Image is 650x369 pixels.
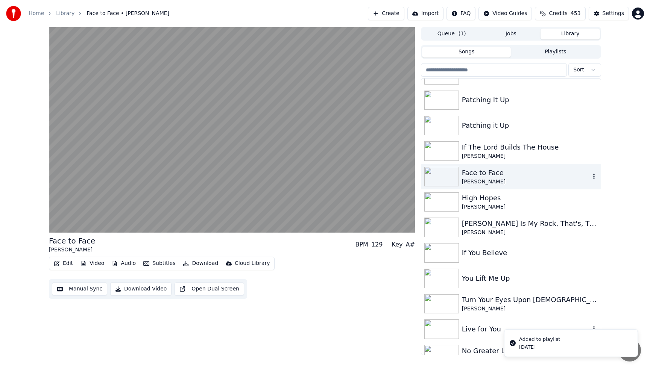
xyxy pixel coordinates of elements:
[589,7,629,20] button: Settings
[573,66,584,74] span: Sort
[87,10,169,17] span: Face to Face • [PERSON_NAME]
[422,29,481,39] button: Queue
[462,229,598,236] div: [PERSON_NAME]
[355,240,368,249] div: BPM
[459,30,466,38] span: ( 1 )
[371,240,383,249] div: 129
[407,7,443,20] button: Import
[52,282,107,296] button: Manual Sync
[462,120,598,131] div: Patching it Up
[462,178,590,186] div: [PERSON_NAME]
[519,344,560,351] div: [DATE]
[462,168,590,178] div: Face to Face
[422,47,511,57] button: Songs
[392,240,402,249] div: Key
[29,10,44,17] a: Home
[405,240,415,249] div: A#
[49,246,95,254] div: [PERSON_NAME]
[77,258,107,269] button: Video
[462,305,598,313] div: [PERSON_NAME]
[481,29,541,39] button: Jobs
[368,7,404,20] button: Create
[462,193,598,203] div: High Hopes
[29,10,169,17] nav: breadcrumb
[49,236,95,246] div: Face to Face
[462,273,598,284] div: You Lift Me Up
[462,218,598,229] div: [PERSON_NAME] Is My Rock, That's, The Way That I Roll
[511,47,600,57] button: Playlists
[140,258,178,269] button: Subtitles
[56,10,74,17] a: Library
[180,258,221,269] button: Download
[541,29,600,39] button: Library
[603,10,624,17] div: Settings
[478,7,532,20] button: Video Guides
[109,258,139,269] button: Audio
[571,10,581,17] span: 453
[110,282,172,296] button: Download Video
[462,142,598,153] div: If The Lord Builds The House
[462,346,598,356] div: No Greater Love Than This
[462,153,598,160] div: [PERSON_NAME]
[462,324,590,334] div: Live for You
[235,260,270,267] div: Cloud Library
[175,282,244,296] button: Open Dual Screen
[535,7,585,20] button: Credits453
[462,203,598,211] div: [PERSON_NAME]
[462,295,598,305] div: Turn Your Eyes Upon [DEMOGRAPHIC_DATA]
[462,248,598,258] div: If You Believe
[462,95,598,105] div: Patching It Up
[446,7,475,20] button: FAQ
[519,336,560,343] div: Added to playlist
[6,6,21,21] img: youka
[51,258,76,269] button: Edit
[549,10,567,17] span: Credits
